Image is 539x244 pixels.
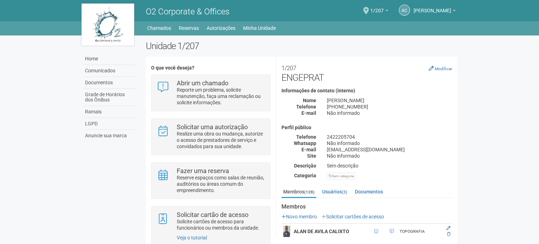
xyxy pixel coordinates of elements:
[177,123,248,131] strong: Solicitar uma autorização
[294,140,316,146] strong: Whatsapp
[447,232,450,237] a: Excluir membro
[304,190,314,194] small: (128)
[281,65,296,72] small: 1/207
[177,235,207,240] a: Veja o tutorial
[83,89,135,106] a: Grade de Horários dos Ônibus
[322,97,457,104] div: [PERSON_NAME]
[414,1,451,13] span: Andréa Cunha
[83,53,135,65] a: Home
[83,65,135,77] a: Comunicados
[83,106,135,118] a: Ramais
[281,214,317,219] a: Novo membro
[296,134,316,140] strong: Telefone
[322,146,457,153] div: [EMAIL_ADDRESS][DOMAIN_NAME]
[83,130,135,141] a: Anuncie sua marca
[243,23,276,33] a: Minha Unidade
[322,214,384,219] a: Solicitar cartões de acesso
[303,98,316,103] strong: Nome
[151,65,270,71] h4: O que você deseja?
[307,153,316,159] strong: Site
[281,186,316,198] a: Membros(128)
[177,87,265,106] p: Reporte um problema, solicite manutenção, faça uma reclamação ou solicite informações.
[207,23,235,33] a: Autorizações
[322,163,457,169] div: Sem descrição
[342,190,347,194] small: (3)
[294,163,316,169] strong: Descrição
[370,9,388,14] a: 1/207
[281,204,452,210] strong: Membros
[146,41,457,51] h2: Unidade 1/207
[301,110,316,116] strong: E-mail
[322,140,457,146] div: Não informado
[177,131,265,150] p: Realize uma obra ou mudança, autorize o acesso de prestadores de serviço e convidados para sua un...
[370,1,384,13] span: 1/207
[177,174,265,193] p: Reserve espaços como salas de reunião, auditórios ou áreas comum do empreendimento.
[157,168,265,193] a: Fazer uma reserva Reserve espaços como salas de reunião, auditórios ou áreas comum do empreendime...
[157,80,265,106] a: Abrir um chamado Reporte um problema, solicite manutenção, faça uma reclamação ou solicite inform...
[322,134,457,140] div: 2422205704
[281,125,452,130] h4: Perfil público
[414,9,456,14] a: [PERSON_NAME]
[327,173,356,179] div: Sem categoria
[400,229,443,235] div: TOPOGRAFIA
[283,226,290,237] img: user.png
[353,186,385,197] a: Documentos
[435,66,452,71] small: Modificar
[157,124,265,150] a: Solicitar uma autorização Realize uma obra ou mudança, autorize o acesso de prestadores de serviç...
[429,66,452,71] a: Modificar
[146,7,229,17] span: O2 Corporate & Offices
[322,110,457,116] div: Não informado
[83,118,135,130] a: LGPD
[294,229,349,234] strong: ALAN DE AVILA CALIXTO
[177,218,265,231] p: Solicite cartões de acesso para funcionários ou membros da unidade.
[177,167,229,174] strong: Fazer uma reserva
[83,77,135,89] a: Documentos
[177,79,228,87] strong: Abrir um chamado
[281,88,452,93] h4: Informações de contato (interno)
[446,226,450,231] a: Editar membro
[322,104,457,110] div: [PHONE_NUMBER]
[179,23,199,33] a: Reservas
[296,104,316,110] strong: Telefone
[281,62,452,83] h2: ENGEPRAT
[82,4,134,46] img: logo.jpg
[294,173,316,178] strong: Categoria
[322,153,457,159] div: Não informado
[320,186,349,197] a: Usuários(3)
[157,212,265,231] a: Solicitar cartão de acesso Solicite cartões de acesso para funcionários ou membros da unidade.
[147,23,171,33] a: Chamados
[177,211,248,218] strong: Solicitar cartão de acesso
[399,5,410,16] a: AC
[301,147,316,152] strong: E-mail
